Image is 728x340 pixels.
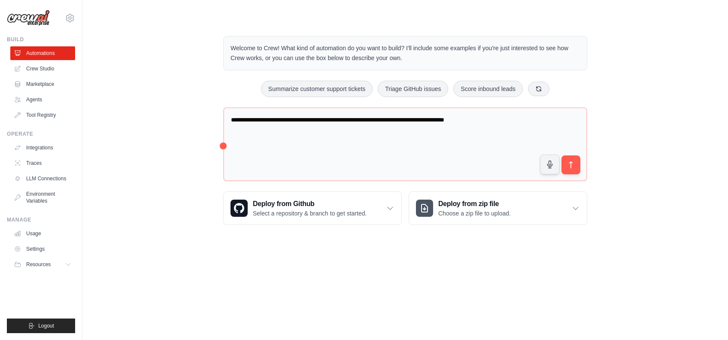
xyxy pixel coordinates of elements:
[7,216,75,223] div: Manage
[38,322,54,329] span: Logout
[10,172,75,185] a: LLM Connections
[10,242,75,256] a: Settings
[10,46,75,60] a: Automations
[438,209,511,218] p: Choose a zip file to upload.
[10,108,75,122] a: Tool Registry
[253,209,367,218] p: Select a repository & branch to get started.
[10,77,75,91] a: Marketplace
[261,81,373,97] button: Summarize customer support tickets
[231,43,580,63] p: Welcome to Crew! What kind of automation do you want to build? I'll include some examples if you'...
[7,10,50,26] img: Logo
[10,93,75,106] a: Agents
[438,199,511,209] h3: Deploy from zip file
[26,261,51,268] span: Resources
[453,81,523,97] button: Score inbound leads
[378,81,448,97] button: Triage GitHub issues
[7,131,75,137] div: Operate
[7,319,75,333] button: Logout
[7,36,75,43] div: Build
[10,156,75,170] a: Traces
[253,199,367,209] h3: Deploy from Github
[10,187,75,208] a: Environment Variables
[10,141,75,155] a: Integrations
[10,62,75,76] a: Crew Studio
[10,227,75,240] a: Usage
[10,258,75,271] button: Resources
